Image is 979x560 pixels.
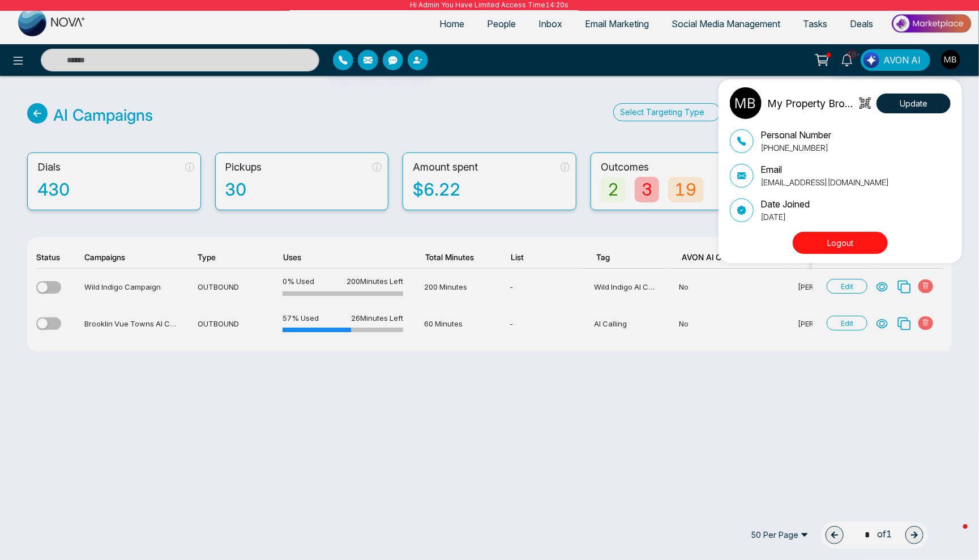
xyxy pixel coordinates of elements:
[760,163,889,176] p: Email
[940,521,968,549] iframe: Intercom live chat
[793,232,888,254] button: Logout
[760,197,810,211] p: Date Joined
[760,128,831,142] p: Personal Number
[767,96,856,111] p: My Property Brokers
[760,142,831,154] p: [PHONE_NUMBER]
[760,176,889,188] p: [EMAIL_ADDRESS][DOMAIN_NAME]
[877,94,951,113] button: Update
[760,211,810,223] p: [DATE]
